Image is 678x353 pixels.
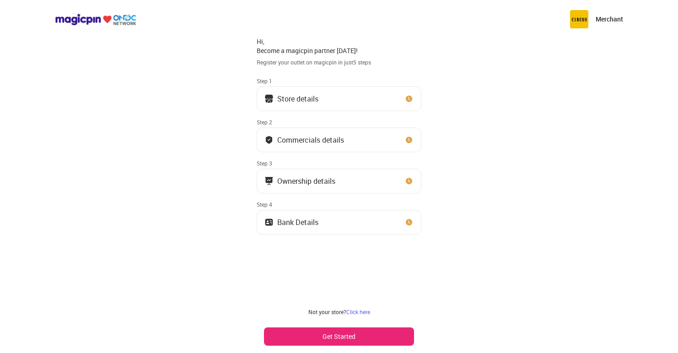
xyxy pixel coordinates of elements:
[264,327,414,346] button: Get Started
[257,201,421,208] div: Step 4
[257,118,421,126] div: Step 2
[264,176,274,186] img: commercials_icon.983f7837.svg
[404,218,414,227] img: clock_icon_new.67dbf243.svg
[257,128,421,152] button: Commercials details
[596,15,623,24] p: Merchant
[277,138,344,142] div: Commercials details
[264,135,274,144] img: bank_details_tick.fdc3558c.svg
[308,308,346,316] span: Not your store?
[404,94,414,103] img: clock_icon_new.67dbf243.svg
[257,37,421,55] div: Hi, Become a magicpin partner [DATE]!
[257,210,421,235] button: Bank Details
[277,179,335,183] div: Ownership details
[257,59,421,66] div: Register your outlet on magicpin in just 5 steps
[277,220,318,225] div: Bank Details
[55,13,136,26] img: ondc-logo-new-small.8a59708e.svg
[277,96,318,101] div: Store details
[264,94,274,103] img: storeIcon.9b1f7264.svg
[570,10,588,28] img: circus.b677b59b.png
[257,77,421,85] div: Step 1
[257,86,421,111] button: Store details
[404,135,414,144] img: clock_icon_new.67dbf243.svg
[346,308,370,316] a: Click here
[264,218,274,227] img: ownership_icon.37569ceb.svg
[257,169,421,193] button: Ownership details
[404,176,414,186] img: clock_icon_new.67dbf243.svg
[257,160,421,167] div: Step 3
